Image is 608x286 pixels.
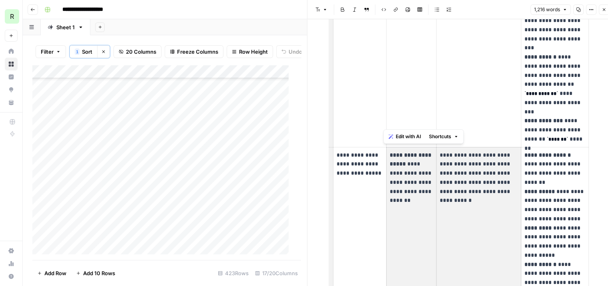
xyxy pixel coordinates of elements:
span: Filter [41,48,54,56]
button: Filter [36,45,66,58]
a: Usage [5,257,18,270]
div: Sheet 1 [56,23,75,31]
button: Undo [276,45,307,58]
span: Edit with AI [396,133,421,140]
a: Home [5,45,18,58]
span: Freeze Columns [177,48,218,56]
span: Sort [82,48,92,56]
a: Sheet 1 [41,19,90,35]
span: 1 [76,48,78,55]
a: Your Data [5,96,18,109]
span: R [10,12,14,21]
button: Add Row [32,267,71,280]
button: Help + Support [5,270,18,283]
a: Insights [5,70,18,83]
button: Row Height [227,45,273,58]
button: 1Sort [70,45,97,58]
button: Freeze Columns [165,45,223,58]
span: Add 10 Rows [83,269,115,277]
button: Workspace: Re-Leased [5,6,18,26]
button: Shortcuts [426,131,462,142]
span: Shortcuts [429,133,451,140]
button: 20 Columns [114,45,161,58]
div: 423 Rows [215,267,252,280]
span: Add Row [44,269,66,277]
a: Opportunities [5,83,18,96]
span: Row Height [239,48,268,56]
a: Browse [5,58,18,70]
div: 1 [75,48,80,55]
div: 17/20 Columns [252,267,301,280]
a: Settings [5,244,18,257]
button: Add 10 Rows [71,267,120,280]
span: 1,216 words [534,6,560,13]
button: Edit with AI [385,131,424,142]
button: 1,216 words [530,4,571,15]
span: Undo [289,48,302,56]
span: 20 Columns [126,48,156,56]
